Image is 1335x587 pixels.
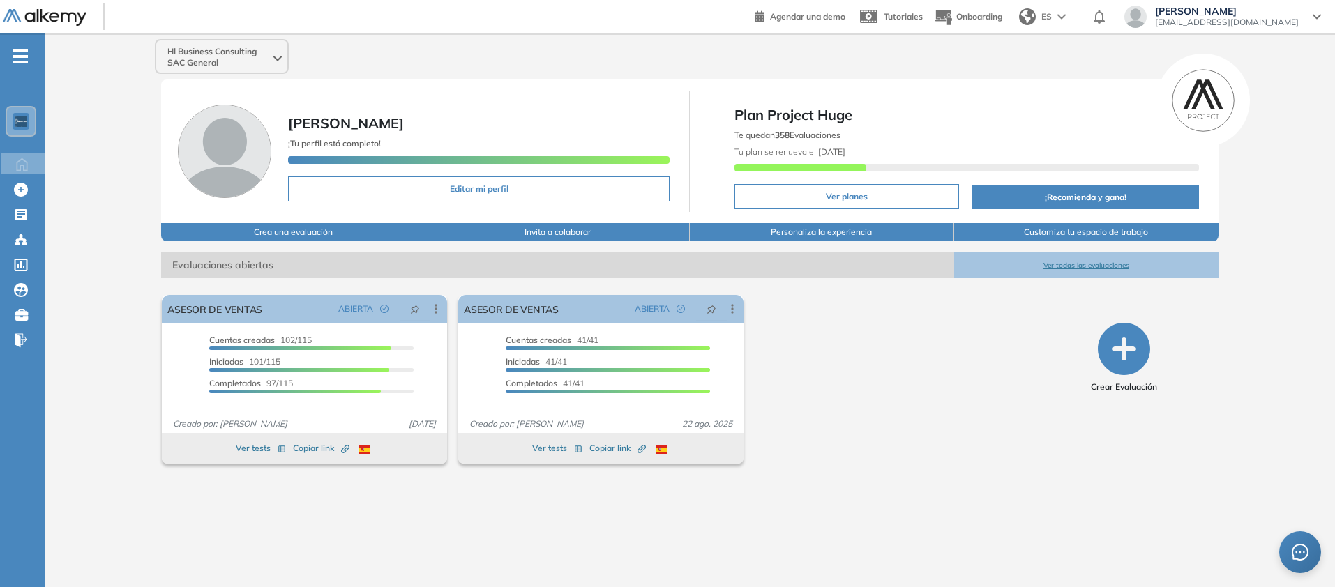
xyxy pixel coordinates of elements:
span: [PERSON_NAME] [1155,6,1299,17]
span: Creado por: [PERSON_NAME] [464,418,589,430]
span: ABIERTA [635,303,670,315]
span: 41/41 [506,335,598,345]
span: Iniciadas [209,356,243,367]
img: arrow [1057,14,1066,20]
span: Onboarding [956,11,1002,22]
span: [EMAIL_ADDRESS][DOMAIN_NAME] [1155,17,1299,28]
span: ¡Tu perfil está completo! [288,138,381,148]
button: Onboarding [934,2,1002,32]
span: Iniciadas [506,356,540,367]
span: Completados [506,378,557,388]
button: Ver tests [236,440,286,457]
span: 101/115 [209,356,280,367]
span: check-circle [677,305,685,313]
a: Agendar una demo [755,7,845,24]
a: ASESOR DE VENTAS [464,295,559,323]
span: Hl Business Consulting SAC General [167,46,271,68]
button: Copiar link [293,440,349,457]
img: Foto de perfil [178,105,271,198]
b: [DATE] [816,146,845,157]
button: ¡Recomienda y gana! [972,185,1198,209]
img: world [1019,8,1036,25]
button: Ver todas las evaluaciones [954,252,1219,278]
a: ASESOR DE VENTAS [167,295,262,323]
span: pushpin [707,303,716,314]
span: Cuentas creadas [506,335,571,345]
button: Crea una evaluación [161,223,425,241]
span: 97/115 [209,378,293,388]
button: pushpin [400,298,430,320]
span: Cuentas creadas [209,335,275,345]
span: Copiar link [589,442,646,455]
span: Agendar una demo [770,11,845,22]
img: https://assets.alkemy.org/workspaces/1802/d452bae4-97f6-47ab-b3bf-1c40240bc960.jpg [15,116,27,127]
img: Logo [3,9,86,26]
button: Invita a colaborar [425,223,690,241]
span: Completados [209,378,261,388]
button: pushpin [696,298,727,320]
span: Copiar link [293,442,349,455]
span: Evaluaciones abiertas [161,252,954,278]
span: Te quedan Evaluaciones [734,130,840,140]
img: ESP [656,445,667,454]
span: ES [1041,10,1052,23]
span: ABIERTA [338,303,373,315]
span: 41/41 [506,378,584,388]
span: [PERSON_NAME] [288,114,404,132]
span: Tu plan se renueva el [734,146,845,157]
span: Creado por: [PERSON_NAME] [167,418,293,430]
img: ESP [359,445,370,454]
span: Tutoriales [884,11,923,22]
span: 22 ago. 2025 [677,418,738,430]
span: Plan Project Huge [734,105,1198,125]
span: Crear Evaluación [1091,381,1157,393]
button: Personaliza la experiencia [690,223,954,241]
button: Ver planes [734,184,959,209]
span: check-circle [380,305,389,313]
span: pushpin [410,303,420,314]
button: Copiar link [589,440,646,457]
span: message [1292,544,1308,561]
span: 41/41 [506,356,567,367]
span: 102/115 [209,335,312,345]
b: 358 [775,130,790,140]
span: [DATE] [403,418,442,430]
button: Crear Evaluación [1091,323,1157,393]
button: Ver tests [532,440,582,457]
i: - [13,55,28,58]
button: Editar mi perfil [288,176,670,201]
button: Customiza tu espacio de trabajo [954,223,1219,241]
